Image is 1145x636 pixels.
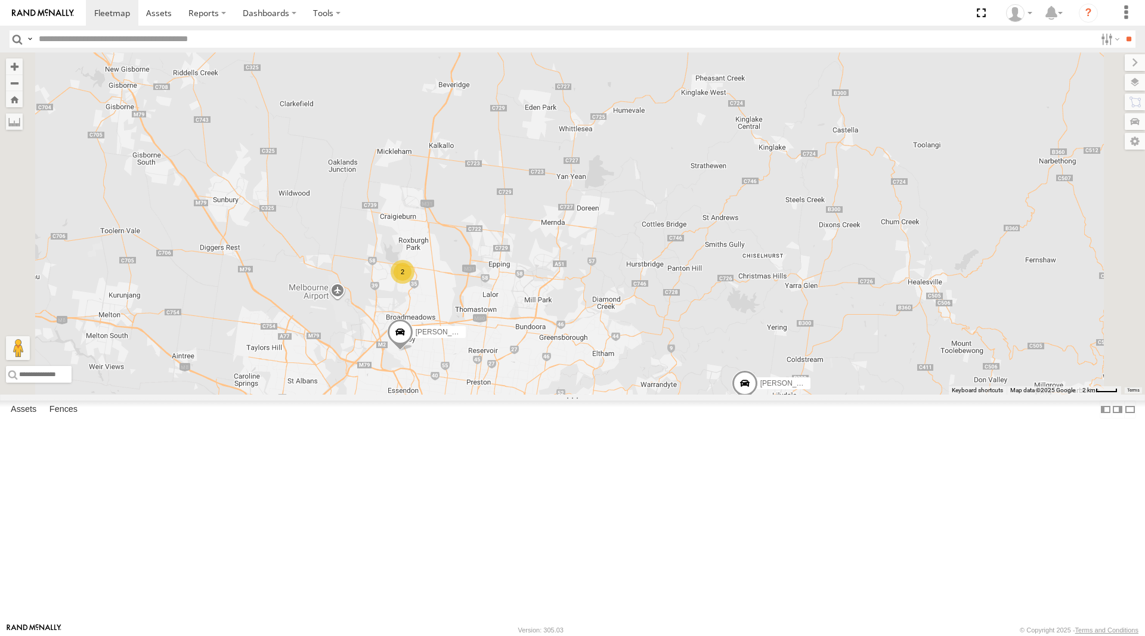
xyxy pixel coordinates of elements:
[44,401,83,418] label: Fences
[1096,30,1122,48] label: Search Filter Options
[1075,626,1138,634] a: Terms and Conditions
[1020,626,1138,634] div: © Copyright 2025 -
[1127,388,1140,393] a: Terms
[6,58,23,75] button: Zoom in
[1112,401,1124,418] label: Dock Summary Table to the Right
[6,336,30,360] button: Drag Pegman onto the map to open Street View
[1125,133,1145,150] label: Map Settings
[760,379,819,387] span: [PERSON_NAME]
[952,386,1003,395] button: Keyboard shortcuts
[1079,386,1121,395] button: Map Scale: 2 km per 33 pixels
[1100,401,1112,418] label: Dock Summary Table to the Left
[518,626,564,634] div: Version: 305.03
[1082,387,1096,393] span: 2 km
[1124,401,1136,418] label: Hide Summary Table
[6,113,23,130] label: Measure
[1079,4,1098,23] i: ?
[1002,4,1036,22] div: Bruce Swift
[416,328,475,336] span: [PERSON_NAME]
[391,260,414,284] div: 2
[5,401,42,418] label: Assets
[7,624,61,636] a: Visit our Website
[6,75,23,91] button: Zoom out
[25,30,35,48] label: Search Query
[12,9,74,17] img: rand-logo.svg
[6,91,23,107] button: Zoom Home
[1010,387,1075,393] span: Map data ©2025 Google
